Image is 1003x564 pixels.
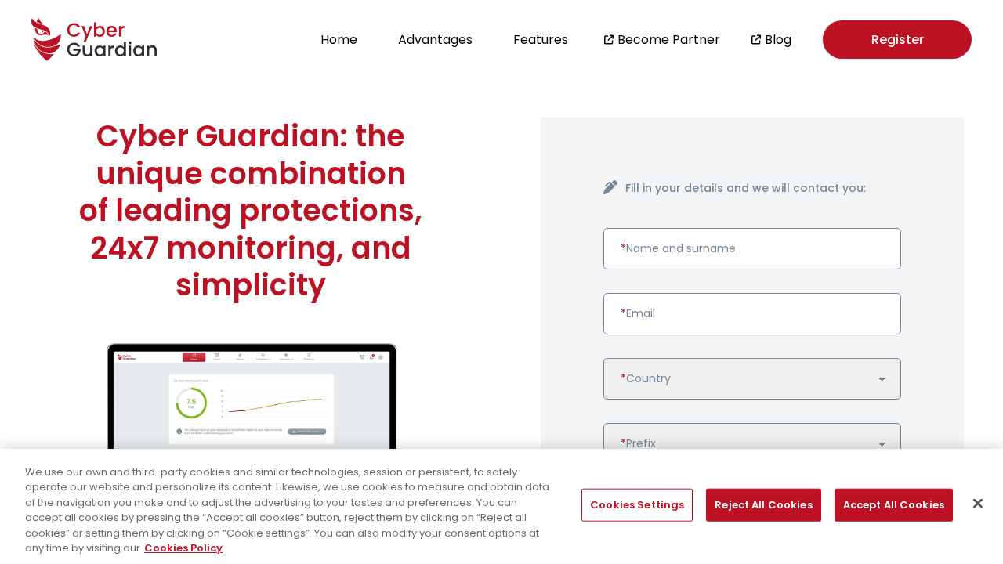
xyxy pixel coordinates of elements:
img: cyberguardian-home [78,343,423,539]
a: Register [823,20,972,59]
button: Accept All Cookies [835,489,953,522]
a: Become Partner [617,30,720,49]
button: Close [961,486,995,521]
h4: Fill in your details and we will contact you: [625,180,901,197]
button: Features [509,29,573,50]
div: We use our own and third-party cookies and similar technologies, session or persistent, to safely... [25,465,552,556]
h1: Cyber Guardian: the unique combination of leading protections, 24x7 monitoring, and simplicity [78,117,423,304]
button: Advantages [393,29,477,50]
a: Blog [765,30,791,49]
button: Cookies Settings, Opens the preference center dialog [581,489,693,522]
button: Home [316,29,362,50]
button: Reject All Cookies [706,489,820,522]
a: More information about your privacy, opens in a new tab [144,540,223,555]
